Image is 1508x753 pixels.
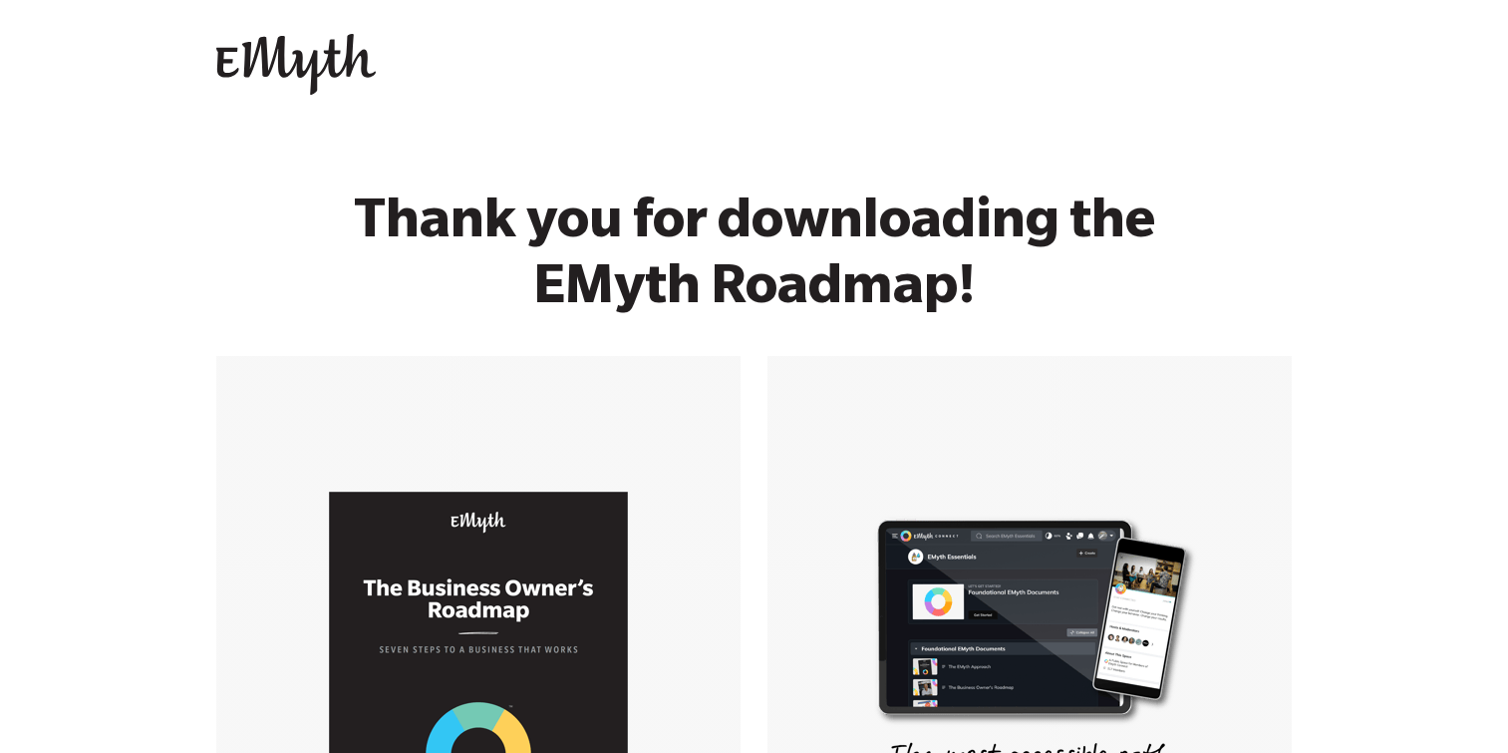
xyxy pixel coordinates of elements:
iframe: Chat Widget [1408,657,1508,753]
h1: Thank you for downloading the EMyth Roadmap! [276,194,1233,326]
img: EMyth [216,34,376,96]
